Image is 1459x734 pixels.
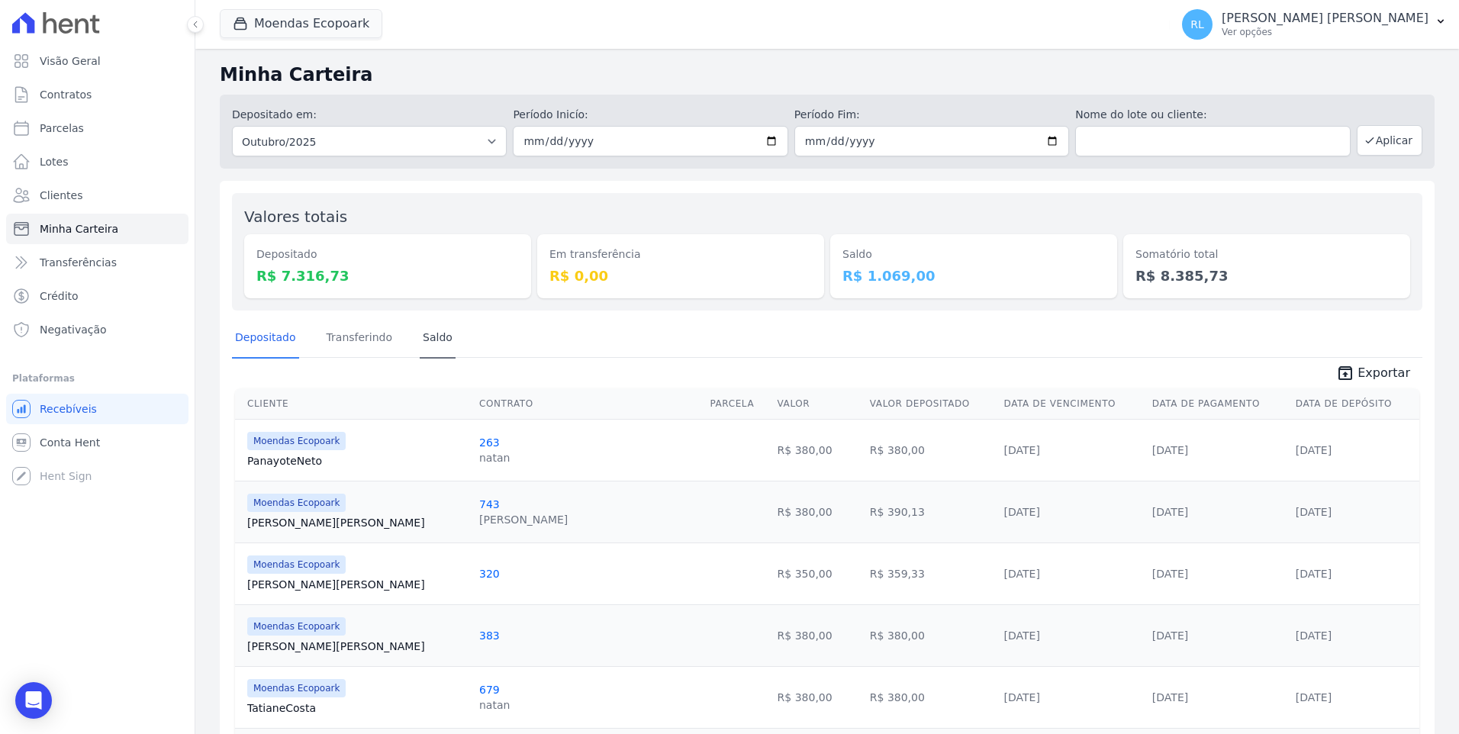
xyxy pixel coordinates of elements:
[473,388,704,420] th: Contrato
[6,427,188,458] a: Conta Hent
[479,697,510,713] div: natan
[220,61,1435,89] h2: Minha Carteira
[6,281,188,311] a: Crédito
[1296,691,1332,703] a: [DATE]
[247,494,346,512] span: Moendas Ecopoark
[549,246,812,262] dt: Em transferência
[1004,691,1040,703] a: [DATE]
[704,388,771,420] th: Parcela
[1290,388,1419,420] th: Data de Depósito
[771,604,864,666] td: R$ 380,00
[1296,506,1332,518] a: [DATE]
[6,46,188,76] a: Visão Geral
[864,388,998,420] th: Valor Depositado
[1170,3,1459,46] button: RL [PERSON_NAME] [PERSON_NAME] Ver opções
[247,639,467,654] a: [PERSON_NAME][PERSON_NAME]
[220,9,382,38] button: Moendas Ecopoark
[1135,246,1398,262] dt: Somatório total
[1222,11,1428,26] p: [PERSON_NAME] [PERSON_NAME]
[1152,444,1188,456] a: [DATE]
[1152,629,1188,642] a: [DATE]
[864,481,998,542] td: R$ 390,13
[6,79,188,110] a: Contratos
[842,246,1105,262] dt: Saldo
[40,87,92,102] span: Contratos
[549,266,812,286] dd: R$ 0,00
[864,419,998,481] td: R$ 380,00
[256,266,519,286] dd: R$ 7.316,73
[1357,125,1422,156] button: Aplicar
[247,679,346,697] span: Moendas Ecopoark
[864,604,998,666] td: R$ 380,00
[40,322,107,337] span: Negativação
[479,684,500,696] a: 679
[864,666,998,728] td: R$ 380,00
[479,436,500,449] a: 263
[6,113,188,143] a: Parcelas
[1358,364,1410,382] span: Exportar
[998,388,1146,420] th: Data de Vencimento
[479,498,500,510] a: 743
[420,319,456,359] a: Saldo
[479,629,500,642] a: 383
[247,515,467,530] a: [PERSON_NAME][PERSON_NAME]
[479,450,510,465] div: natan
[479,512,568,527] div: [PERSON_NAME]
[12,369,182,388] div: Plataformas
[247,700,467,716] a: TatianeCosta
[232,108,317,121] label: Depositado em:
[1296,568,1332,580] a: [DATE]
[1004,568,1040,580] a: [DATE]
[40,121,84,136] span: Parcelas
[40,435,100,450] span: Conta Hent
[6,394,188,424] a: Recebíveis
[247,453,467,468] a: PanayoteNeto
[40,154,69,169] span: Lotes
[6,314,188,345] a: Negativação
[1152,568,1188,580] a: [DATE]
[40,188,82,203] span: Clientes
[232,319,299,359] a: Depositado
[40,401,97,417] span: Recebíveis
[771,481,864,542] td: R$ 380,00
[771,388,864,420] th: Valor
[1190,19,1204,30] span: RL
[1004,506,1040,518] a: [DATE]
[247,555,346,574] span: Moendas Ecopoark
[771,419,864,481] td: R$ 380,00
[1004,629,1040,642] a: [DATE]
[864,542,998,604] td: R$ 359,33
[1075,107,1350,123] label: Nome do lote ou cliente:
[40,288,79,304] span: Crédito
[6,180,188,211] a: Clientes
[6,146,188,177] a: Lotes
[1146,388,1290,420] th: Data de Pagamento
[513,107,787,123] label: Período Inicío:
[1152,506,1188,518] a: [DATE]
[1296,444,1332,456] a: [DATE]
[247,577,467,592] a: [PERSON_NAME][PERSON_NAME]
[1152,691,1188,703] a: [DATE]
[842,266,1105,286] dd: R$ 1.069,00
[1296,629,1332,642] a: [DATE]
[256,246,519,262] dt: Depositado
[1135,266,1398,286] dd: R$ 8.385,73
[1222,26,1428,38] p: Ver opções
[40,53,101,69] span: Visão Geral
[247,432,346,450] span: Moendas Ecopoark
[1336,364,1354,382] i: unarchive
[1324,364,1422,385] a: unarchive Exportar
[479,568,500,580] a: 320
[235,388,473,420] th: Cliente
[247,617,346,636] span: Moendas Ecopoark
[244,208,347,226] label: Valores totais
[40,255,117,270] span: Transferências
[794,107,1069,123] label: Período Fim:
[15,682,52,719] div: Open Intercom Messenger
[6,247,188,278] a: Transferências
[1004,444,1040,456] a: [DATE]
[771,542,864,604] td: R$ 350,00
[324,319,396,359] a: Transferindo
[6,214,188,244] a: Minha Carteira
[771,666,864,728] td: R$ 380,00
